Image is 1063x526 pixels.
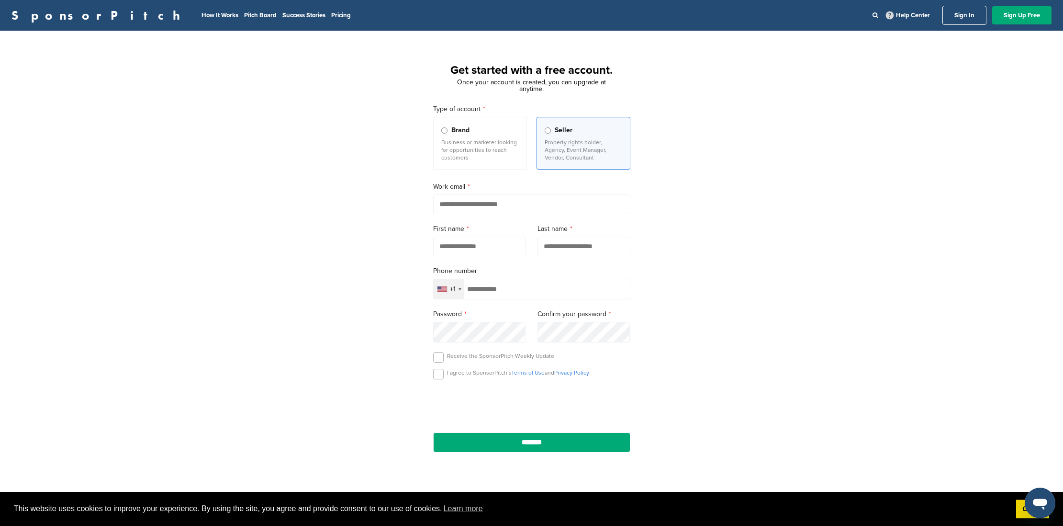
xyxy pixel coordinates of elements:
label: Type of account [433,104,630,114]
a: Pricing [331,11,351,19]
label: Password [433,309,526,320]
p: Business or marketer looking for opportunities to reach customers [441,138,519,161]
iframe: Button to launch messaging window [1025,488,1055,518]
a: Success Stories [282,11,325,19]
p: Property rights holder, Agency, Event Manager, Vendor, Consultant [545,138,622,161]
div: +1 [450,286,456,293]
h1: Get started with a free account. [422,62,642,79]
a: SponsorPitch [11,9,186,22]
a: How It Works [201,11,238,19]
a: Pitch Board [244,11,277,19]
div: Selected country [434,279,464,299]
a: dismiss cookie message [1016,500,1049,519]
span: Once your account is created, you can upgrade at anytime. [457,78,606,93]
label: First name [433,224,526,234]
a: Sign In [942,6,986,25]
a: Sign Up Free [992,6,1052,24]
input: Seller Property rights holder, Agency, Event Manager, Vendor, Consultant [545,127,551,134]
label: Confirm your password [537,309,630,320]
a: Terms of Use [511,369,545,376]
label: Last name [537,224,630,234]
span: This website uses cookies to improve your experience. By using the site, you agree and provide co... [14,502,1008,516]
label: Work email [433,182,630,192]
span: Brand [451,125,470,136]
a: Help Center [884,10,932,21]
span: Seller [555,125,572,136]
p: I agree to SponsorPitch’s and [447,369,589,377]
iframe: reCAPTCHA [477,390,586,419]
input: Brand Business or marketer looking for opportunities to reach customers [441,127,448,134]
a: learn more about cookies [442,502,484,516]
p: Receive the SponsorPitch Weekly Update [447,352,554,360]
a: Privacy Policy [554,369,589,376]
label: Phone number [433,266,630,276]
